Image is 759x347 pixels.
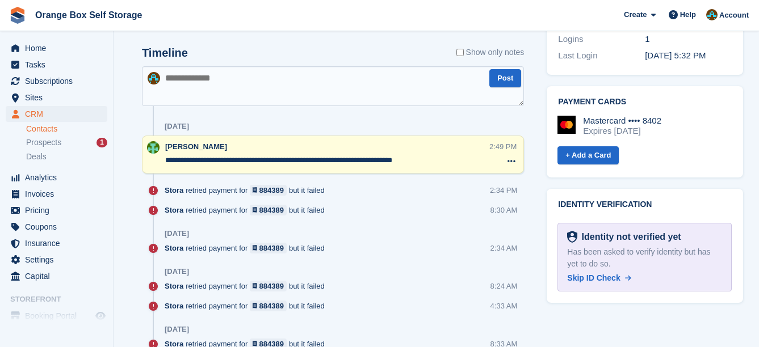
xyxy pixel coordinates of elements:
[25,308,93,324] span: Booking Portal
[645,50,706,60] time: 2025-08-18 16:32:57 UTC
[250,281,287,291] a: 884389
[6,308,107,324] a: menu
[25,90,93,105] span: Sites
[706,9,718,20] img: Mike
[25,73,93,89] span: Subscriptions
[6,170,107,185] a: menu
[259,281,284,291] div: 884389
[26,151,47,162] span: Deals
[259,185,284,196] div: 884389
[490,205,518,215] div: 8:30 AM
[165,185,330,196] div: retried payment for but it failed
[557,116,576,134] img: Mastercard Logo
[26,137,107,149] a: Prospects 1
[142,46,188,60] h2: Timeline
[25,186,93,202] span: Invoices
[165,301,183,311] span: Stora
[259,205,284,215] div: 884389
[250,301,287,311] a: 884389
[558,98,732,107] h2: Payment cards
[6,186,107,202] a: menu
[558,200,732,209] h2: Identity verification
[6,252,107,268] a: menu
[6,268,107,284] a: menu
[6,202,107,218] a: menu
[6,57,107,73] a: menu
[25,106,93,122] span: CRM
[165,142,227,151] span: [PERSON_NAME]
[25,268,93,284] span: Capital
[148,72,160,84] img: Mike
[6,90,107,105] a: menu
[490,185,517,196] div: 2:34 PM
[25,235,93,251] span: Insurance
[6,73,107,89] a: menu
[259,243,284,253] div: 884389
[94,309,107,323] a: Preview store
[31,6,147,24] a: Orange Box Self Storage
[489,69,521,88] button: Post
[25,57,93,73] span: Tasks
[25,219,93,235] span: Coupons
[165,205,330,215] div: retried payment for but it failed
[165,281,183,291] span: Stora
[567,231,577,243] img: Identity Verification Ready
[567,272,631,284] a: Skip ID Check
[25,170,93,185] span: Analytics
[490,281,518,291] div: 8:24 AM
[577,230,681,244] div: Identity not verified yet
[6,219,107,235] a: menu
[165,243,330,253] div: retried payment for but it failed
[10,294,113,305] span: Storefront
[26,151,107,163] a: Deals
[250,205,287,215] a: 884389
[558,33,645,46] div: Logins
[490,243,518,253] div: 2:34 AM
[567,273,620,282] span: Skip ID Check
[583,116,661,126] div: Mastercard •••• 8402
[165,281,330,291] div: retried payment for but it failed
[624,9,647,20] span: Create
[456,46,525,58] label: Show only notes
[25,202,93,218] span: Pricing
[165,243,183,253] span: Stora
[567,246,722,270] div: Has been asked to verify identity but has yet to do so.
[9,7,26,24] img: stora-icon-8386f47178a22dfd0bd8f6a31ec36ba5ce8667c1dd55bd0f319d3a0aa187defe.svg
[26,124,107,134] a: Contacts
[25,252,93,268] span: Settings
[259,301,284,311] div: 884389
[165,267,189,276] div: [DATE]
[490,301,518,311] div: 4:33 AM
[165,205,183,215] span: Stora
[6,235,107,251] a: menu
[645,33,732,46] div: 1
[165,301,330,311] div: retried payment for but it failed
[165,325,189,334] div: [DATE]
[558,49,645,62] div: Last Login
[6,40,107,56] a: menu
[680,9,696,20] span: Help
[165,185,183,196] span: Stora
[165,122,189,131] div: [DATE]
[6,106,107,122] a: menu
[250,243,287,253] a: 884389
[165,229,189,238] div: [DATE]
[456,46,464,58] input: Show only notes
[489,141,517,152] div: 2:49 PM
[719,10,749,21] span: Account
[147,141,160,154] img: Binder Bhardwaj
[97,138,107,147] div: 1
[557,146,619,165] a: + Add a Card
[25,40,93,56] span: Home
[583,126,661,136] div: Expires [DATE]
[250,185,287,196] a: 884389
[26,137,61,148] span: Prospects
